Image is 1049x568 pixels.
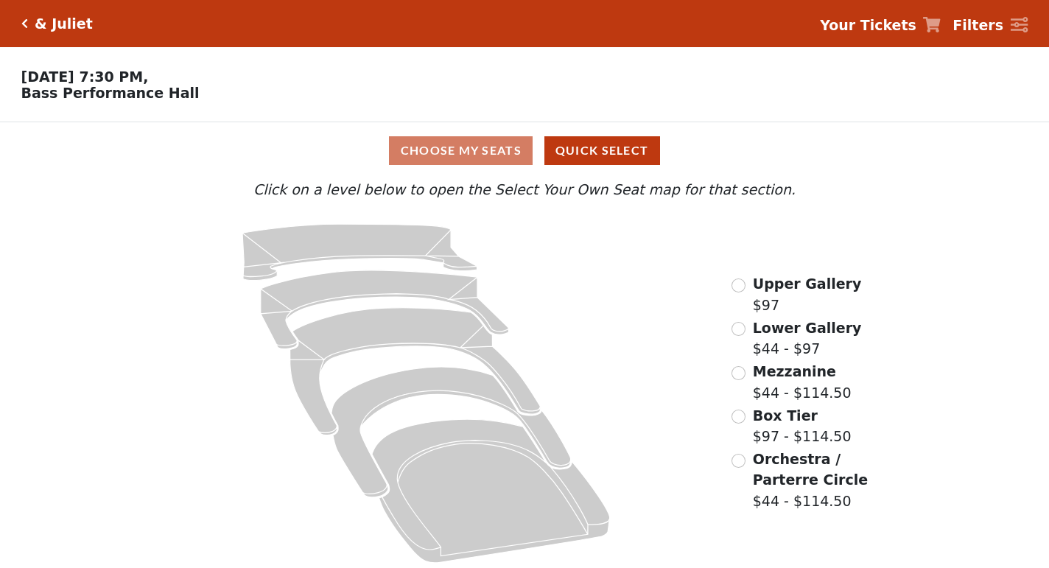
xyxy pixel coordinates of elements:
span: Mezzanine [753,363,836,379]
button: Quick Select [544,136,660,165]
h5: & Juliet [35,15,93,32]
path: Lower Gallery - Seats Available: 84 [261,270,509,349]
a: Filters [952,15,1028,36]
a: Your Tickets [820,15,941,36]
label: $44 - $114.50 [753,449,908,512]
label: $44 - $114.50 [753,361,852,403]
label: $44 - $97 [753,318,862,360]
span: Box Tier [753,407,818,424]
label: $97 - $114.50 [753,405,852,447]
p: Click on a level below to open the Select Your Own Seat map for that section. [141,179,908,200]
strong: Your Tickets [820,17,916,33]
span: Lower Gallery [753,320,862,336]
label: $97 [753,273,862,315]
path: Orchestra / Parterre Circle - Seats Available: 22 [372,419,610,563]
path: Upper Gallery - Seats Available: 306 [242,224,477,280]
span: Upper Gallery [753,276,862,292]
strong: Filters [952,17,1003,33]
a: Click here to go back to filters [21,18,28,29]
span: Orchestra / Parterre Circle [753,451,868,488]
